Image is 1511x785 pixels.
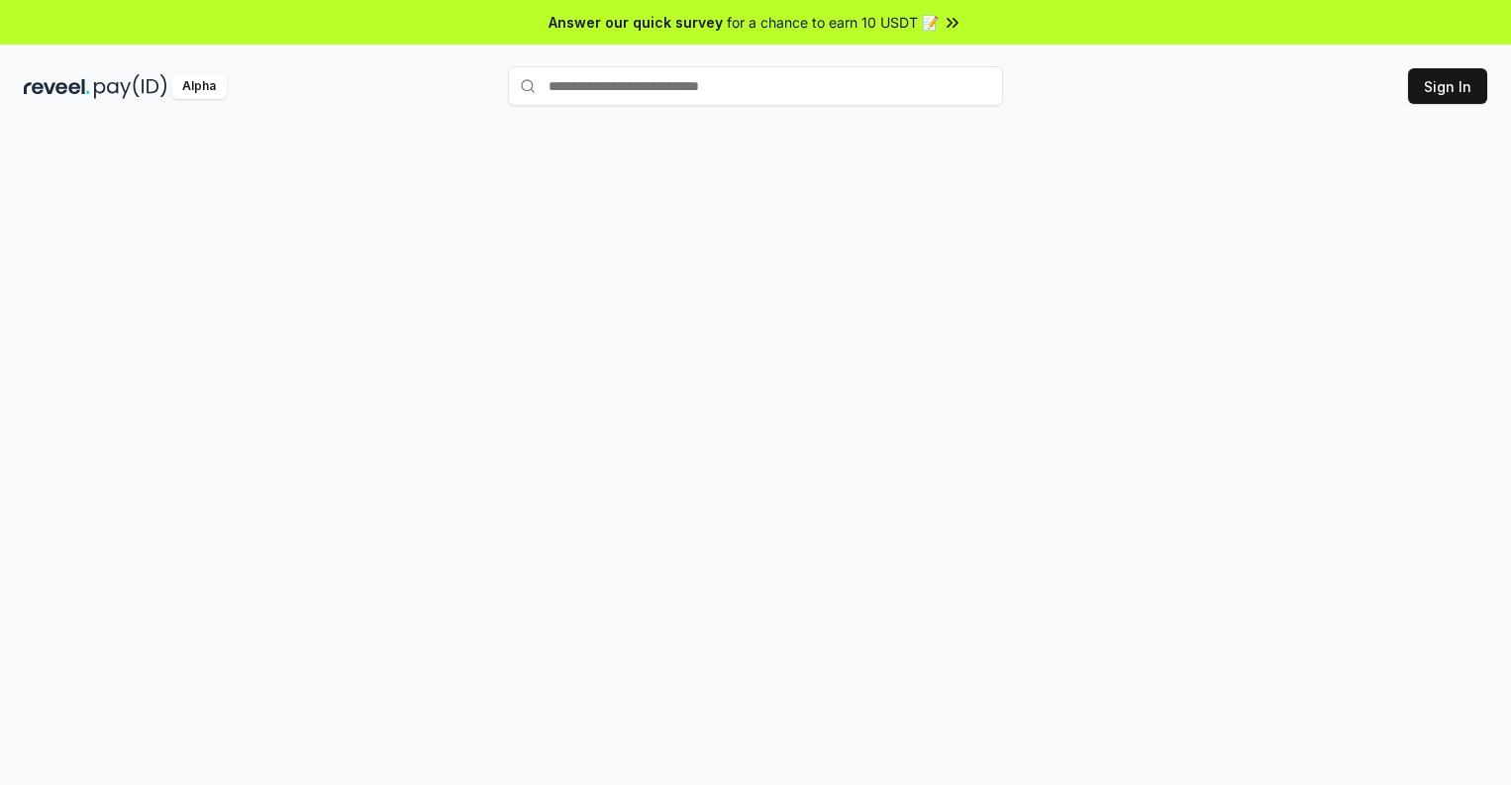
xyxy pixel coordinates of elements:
[94,74,167,99] img: pay_id
[1408,68,1487,104] button: Sign In
[727,12,939,33] span: for a chance to earn 10 USDT 📝
[24,74,90,99] img: reveel_dark
[549,12,723,33] span: Answer our quick survey
[171,74,227,99] div: Alpha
